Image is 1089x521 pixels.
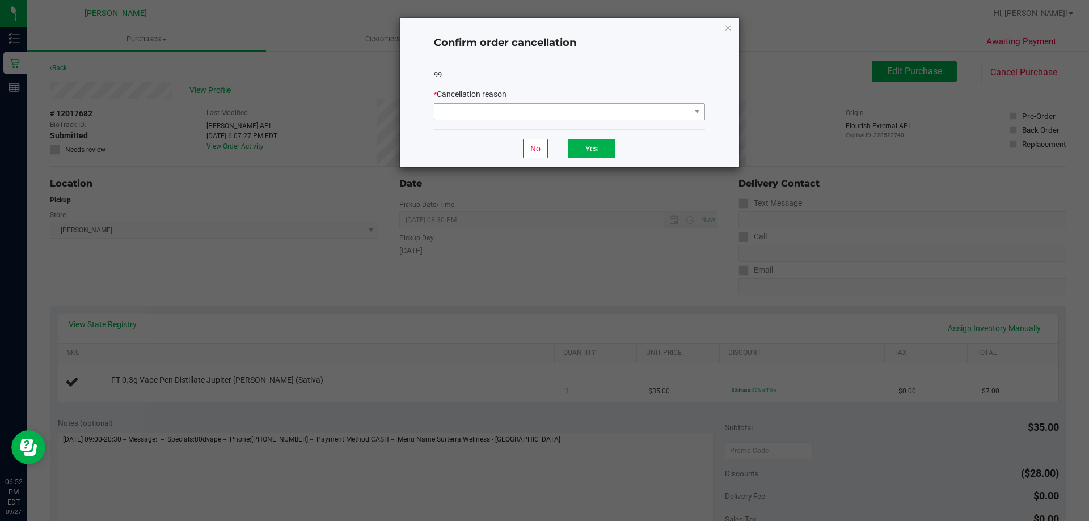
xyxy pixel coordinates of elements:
[11,430,45,464] iframe: Resource center
[434,70,442,79] span: 99
[434,36,705,50] h4: Confirm order cancellation
[724,20,732,34] button: Close
[523,139,548,158] button: No
[568,139,615,158] button: Yes
[437,90,506,99] span: Cancellation reason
